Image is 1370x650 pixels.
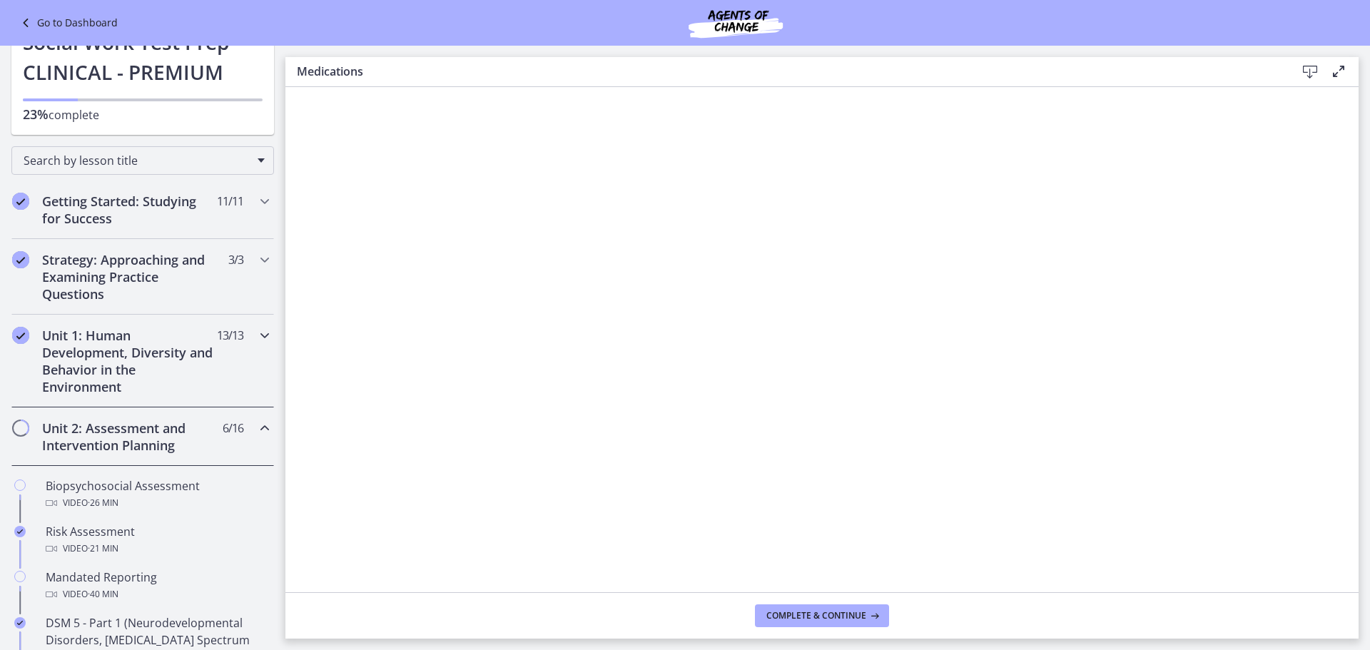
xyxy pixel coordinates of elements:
i: Completed [12,251,29,268]
i: Completed [12,327,29,344]
div: Risk Assessment [46,523,268,557]
span: Complete & continue [766,610,866,621]
div: Video [46,494,268,512]
span: 6 / 16 [223,420,243,437]
h2: Unit 1: Human Development, Diversity and Behavior in the Environment [42,327,216,395]
p: complete [23,106,263,123]
i: Completed [14,617,26,629]
span: 23% [23,106,49,123]
div: Search by lesson title [11,146,274,175]
i: Completed [12,193,29,210]
div: Video [46,540,268,557]
h2: Unit 2: Assessment and Intervention Planning [42,420,216,454]
a: Go to Dashboard [17,14,118,31]
h2: Getting Started: Studying for Success [42,193,216,227]
span: 13 / 13 [217,327,243,344]
span: Search by lesson title [24,153,250,168]
div: Video [46,586,268,603]
span: · 26 min [88,494,118,512]
span: 3 / 3 [228,251,243,268]
span: · 40 min [88,586,118,603]
h3: Medications [297,63,1273,80]
i: Completed [14,526,26,537]
h2: Strategy: Approaching and Examining Practice Questions [42,251,216,303]
span: · 21 min [88,540,118,557]
img: Agents of Change [650,6,821,40]
div: Mandated Reporting [46,569,268,603]
span: 11 / 11 [217,193,243,210]
div: Biopsychosocial Assessment [46,477,268,512]
button: Complete & continue [755,604,889,627]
